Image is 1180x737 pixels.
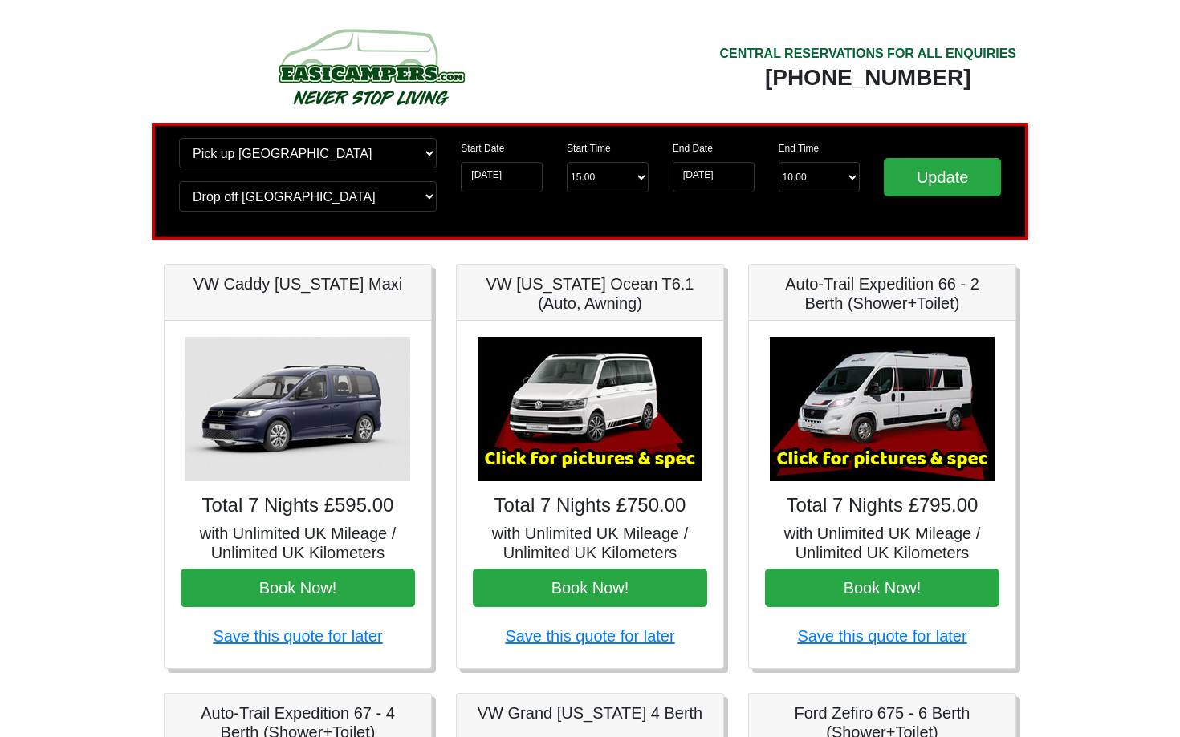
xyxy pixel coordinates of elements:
label: Start Time [567,141,611,156]
h4: Total 7 Nights £750.00 [473,494,707,517]
img: VW California Ocean T6.1 (Auto, Awning) [478,337,702,481]
img: Auto-Trail Expedition 66 - 2 Berth (Shower+Toilet) [770,337,995,481]
a: Save this quote for later [797,627,966,645]
h5: with Unlimited UK Mileage / Unlimited UK Kilometers [473,524,707,562]
a: Save this quote for later [505,627,674,645]
h5: Auto-Trail Expedition 66 - 2 Berth (Shower+Toilet) [765,274,999,313]
label: End Time [779,141,820,156]
h5: with Unlimited UK Mileage / Unlimited UK Kilometers [765,524,999,562]
h5: VW Caddy [US_STATE] Maxi [181,274,415,294]
h5: VW [US_STATE] Ocean T6.1 (Auto, Awning) [473,274,707,313]
label: End Date [673,141,713,156]
h5: VW Grand [US_STATE] 4 Berth [473,703,707,723]
img: campers-checkout-logo.png [218,22,523,111]
a: Save this quote for later [213,627,382,645]
h5: with Unlimited UK Mileage / Unlimited UK Kilometers [181,524,415,562]
button: Book Now! [181,569,415,607]
button: Book Now! [765,569,999,607]
input: Return Date [673,162,755,192]
h4: Total 7 Nights £595.00 [181,494,415,517]
div: [PHONE_NUMBER] [719,63,1016,92]
label: Start Date [461,141,504,156]
img: VW Caddy California Maxi [185,337,410,481]
button: Book Now! [473,569,707,607]
input: Start Date [461,162,543,192]
h4: Total 7 Nights £795.00 [765,494,999,517]
div: CENTRAL RESERVATIONS FOR ALL ENQUIRIES [719,44,1016,63]
input: Update [884,158,1001,196]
